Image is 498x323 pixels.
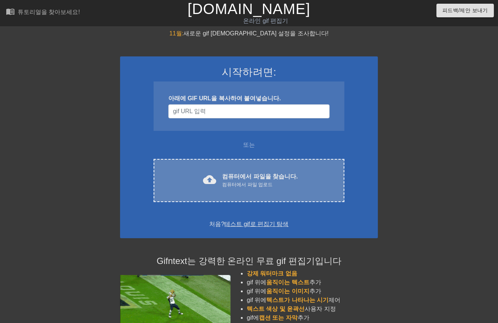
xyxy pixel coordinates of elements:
[224,221,288,227] a: 테스트 gif로 편집기 탐색
[247,306,305,312] span: 텍스트 색상 및 윤곽선
[187,1,310,17] a: [DOMAIN_NAME]
[203,173,216,186] span: cloud_upload
[130,66,368,79] h3: 시작하려면:
[442,6,488,15] span: 피드백/제안 보내기
[267,288,309,294] span: 움직이는 이미지
[18,9,80,15] div: 튜토리얼을 찾아보세요!
[168,104,330,118] input: 사용자 이름
[247,313,378,322] li: gif에 추가
[120,256,378,267] h4: Gifntext는 강력한 온라인 무료 gif 편집기입니다
[222,173,298,180] font: 컴퓨터에서 파일을 찾습니다.
[247,305,378,313] li: 사용자 지정
[120,29,378,38] div: 새로운 gif [DEMOGRAPHIC_DATA] 설정을 조사합니다!
[6,7,15,16] span: menu_book
[267,297,329,303] span: 텍스트가 나타나는 시기
[222,181,298,188] div: 컴퓨터에서 파일 업로드
[247,278,378,287] li: gif 위에 추가
[259,315,298,321] span: 캡션 또는 자막
[247,287,378,296] li: gif 위에 추가
[267,279,309,285] span: 움직이는 텍스트
[6,7,80,18] a: 튜토리얼을 찾아보세요!
[247,296,378,305] li: gif 위에 제어
[139,140,359,149] div: 또는
[130,220,368,229] div: 처음?
[168,94,330,103] div: 아래에 GIF URL을 복사하여 붙여넣습니다.
[170,17,362,25] div: 온라인 gif 편집기
[169,30,183,37] span: 11월:
[247,270,297,277] span: 강제 워터마크 없음
[436,4,494,17] button: 피드백/제안 보내기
